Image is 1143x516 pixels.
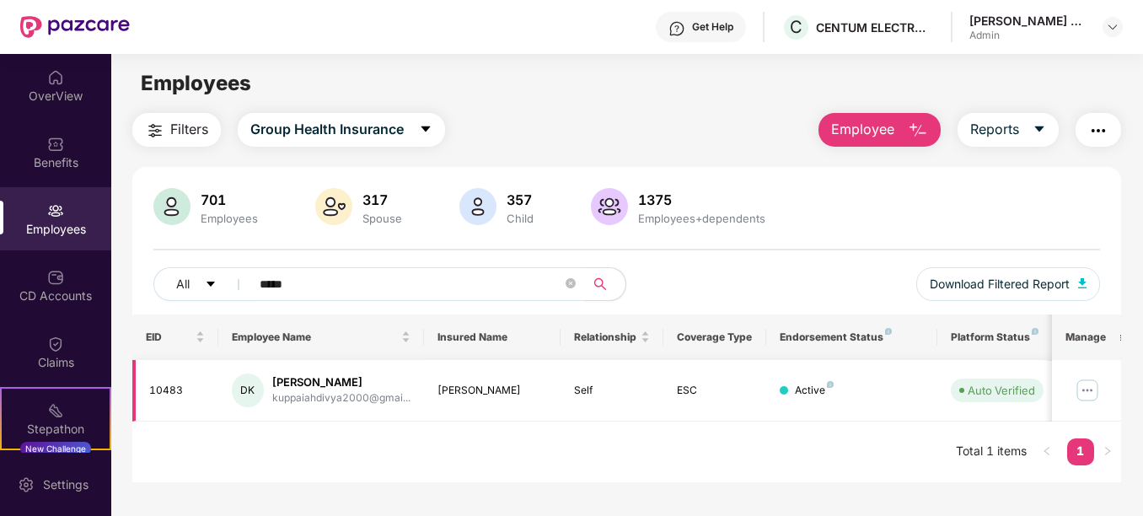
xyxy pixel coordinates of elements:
div: 1375 [635,191,769,208]
img: New Pazcare Logo [20,16,130,38]
img: svg+xml;base64,PHN2ZyB4bWxucz0iaHR0cDovL3d3dy53My5vcmcvMjAwMC9zdmciIHhtbG5zOnhsaW5rPSJodHRwOi8vd3... [315,188,352,225]
div: Stepathon [2,421,110,438]
span: close-circle [566,278,576,288]
img: svg+xml;base64,PHN2ZyBpZD0iSG9tZSIgeG1sbnM9Imh0dHA6Ly93d3cudzMub3JnLzIwMDAvc3ZnIiB3aWR0aD0iMjAiIG... [47,69,64,86]
img: svg+xml;base64,PHN2ZyBpZD0iQ0RfQWNjb3VudHMiIGRhdGEtbmFtZT0iQ0QgQWNjb3VudHMiIHhtbG5zPSJodHRwOi8vd3... [47,269,64,286]
button: Allcaret-down [153,267,256,301]
img: svg+xml;base64,PHN2ZyB4bWxucz0iaHR0cDovL3d3dy53My5vcmcvMjAwMC9zdmciIHdpZHRoPSI4IiBoZWlnaHQ9IjgiIH... [885,328,892,335]
img: svg+xml;base64,PHN2ZyBpZD0iRW1wbG95ZWVzIiB4bWxucz0iaHR0cDovL3d3dy53My5vcmcvMjAwMC9zdmciIHdpZHRoPS... [47,202,64,219]
span: Relationship [574,331,637,344]
div: 317 [359,191,405,208]
div: 10483 [149,383,205,399]
img: svg+xml;base64,PHN2ZyB4bWxucz0iaHR0cDovL3d3dy53My5vcmcvMjAwMC9zdmciIHhtbG5zOnhsaW5rPSJodHRwOi8vd3... [591,188,628,225]
img: svg+xml;base64,PHN2ZyB4bWxucz0iaHR0cDovL3d3dy53My5vcmcvMjAwMC9zdmciIHdpZHRoPSIyNCIgaGVpZ2h0PSIyNC... [1088,121,1108,141]
span: Reports [970,119,1019,140]
span: Employee Name [232,331,398,344]
button: Reportscaret-down [958,113,1059,147]
span: left [1042,446,1052,456]
div: 357 [503,191,537,208]
img: svg+xml;base64,PHN2ZyB4bWxucz0iaHR0cDovL3d3dy53My5vcmcvMjAwMC9zdmciIHdpZHRoPSI4IiBoZWlnaHQ9IjgiIH... [827,381,834,388]
img: svg+xml;base64,PHN2ZyBpZD0iU2V0dGluZy0yMHgyMCIgeG1sbnM9Imh0dHA6Ly93d3cudzMub3JnLzIwMDAvc3ZnIiB3aW... [18,476,35,493]
span: C [790,17,802,37]
div: CENTUM ELECTRONICS LIMITED [816,19,934,35]
li: Previous Page [1033,438,1060,465]
button: left [1033,438,1060,465]
img: svg+xml;base64,PHN2ZyB4bWxucz0iaHR0cDovL3d3dy53My5vcmcvMjAwMC9zdmciIHdpZHRoPSI4IiBoZWlnaHQ9IjgiIH... [1032,328,1038,335]
div: [PERSON_NAME] [437,383,548,399]
img: svg+xml;base64,PHN2ZyBpZD0iQ2xhaW0iIHhtbG5zPSJodHRwOi8vd3d3LnczLm9yZy8yMDAwL3N2ZyIgd2lkdGg9IjIwIi... [47,336,64,352]
a: 1 [1067,438,1094,464]
th: Employee Name [218,314,424,360]
img: svg+xml;base64,PHN2ZyBpZD0iRHJvcGRvd24tMzJ4MzIiIHhtbG5zPSJodHRwOi8vd3d3LnczLm9yZy8yMDAwL3N2ZyIgd2... [1106,20,1119,34]
span: Filters [170,119,208,140]
li: Total 1 items [956,438,1027,465]
div: Endorsement Status [780,331,924,344]
span: caret-down [1033,122,1046,137]
th: Insured Name [424,314,561,360]
div: New Challenge [20,442,91,455]
img: svg+xml;base64,PHN2ZyBpZD0iSGVscC0zMngzMiIgeG1sbnM9Imh0dHA6Ly93d3cudzMub3JnLzIwMDAvc3ZnIiB3aWR0aD... [668,20,685,37]
img: svg+xml;base64,PHN2ZyB4bWxucz0iaHR0cDovL3d3dy53My5vcmcvMjAwMC9zdmciIHhtbG5zOnhsaW5rPSJodHRwOi8vd3... [459,188,496,225]
div: [PERSON_NAME] [272,374,411,390]
div: Employees [197,212,261,225]
span: Employees [141,71,251,95]
img: svg+xml;base64,PHN2ZyB4bWxucz0iaHR0cDovL3d3dy53My5vcmcvMjAwMC9zdmciIHhtbG5zOnhsaW5rPSJodHRwOi8vd3... [1078,278,1087,288]
div: kuppaiahdivya2000@gmai... [272,390,411,406]
button: right [1094,438,1121,465]
div: ESC [677,383,753,399]
button: search [584,267,626,301]
div: Employees+dependents [635,212,769,225]
div: Spouse [359,212,405,225]
button: Download Filtered Report [916,267,1100,301]
div: Child [503,212,537,225]
th: Manage [1052,314,1120,360]
button: Employee [818,113,941,147]
span: All [176,275,190,293]
button: Group Health Insurancecaret-down [238,113,445,147]
div: Admin [969,29,1087,42]
img: svg+xml;base64,PHN2ZyB4bWxucz0iaHR0cDovL3d3dy53My5vcmcvMjAwMC9zdmciIHdpZHRoPSIyNCIgaGVpZ2h0PSIyNC... [145,121,165,141]
div: DK [232,374,264,407]
div: Auto Verified [968,382,1035,399]
img: svg+xml;base64,PHN2ZyB4bWxucz0iaHR0cDovL3d3dy53My5vcmcvMjAwMC9zdmciIHhtbG5zOnhsaW5rPSJodHRwOi8vd3... [908,121,928,141]
span: close-circle [566,277,576,293]
img: svg+xml;base64,PHN2ZyBpZD0iQmVuZWZpdHMiIHhtbG5zPSJodHRwOi8vd3d3LnczLm9yZy8yMDAwL3N2ZyIgd2lkdGg9Ij... [47,136,64,153]
div: Platform Status [951,331,1044,344]
li: 1 [1067,438,1094,465]
div: 701 [197,191,261,208]
div: Settings [38,476,94,493]
span: Employee [831,119,894,140]
li: Next Page [1094,438,1121,465]
span: Group Health Insurance [250,119,404,140]
span: right [1103,446,1113,456]
th: Relationship [561,314,663,360]
span: Download Filtered Report [930,275,1070,293]
span: EID [146,331,192,344]
img: svg+xml;base64,PHN2ZyB4bWxucz0iaHR0cDovL3d3dy53My5vcmcvMjAwMC9zdmciIHdpZHRoPSIyMSIgaGVpZ2h0PSIyMC... [47,402,64,419]
button: Filters [132,113,221,147]
span: search [584,277,617,291]
div: Self [574,383,650,399]
span: caret-down [419,122,432,137]
img: manageButton [1074,377,1101,404]
div: Get Help [692,20,733,34]
th: EID [132,314,218,360]
span: caret-down [205,278,217,292]
div: Active [795,383,834,399]
img: svg+xml;base64,PHN2ZyB4bWxucz0iaHR0cDovL3d3dy53My5vcmcvMjAwMC9zdmciIHhtbG5zOnhsaW5rPSJodHRwOi8vd3... [153,188,190,225]
th: Coverage Type [663,314,766,360]
div: [PERSON_NAME] B S [969,13,1087,29]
